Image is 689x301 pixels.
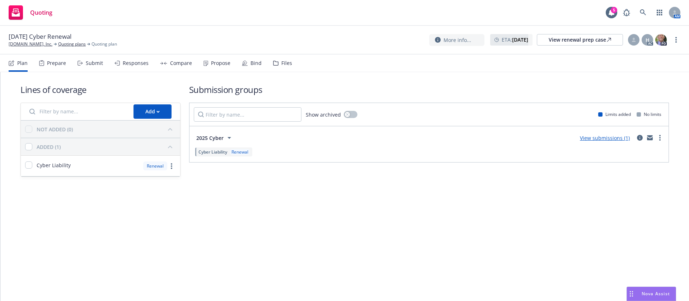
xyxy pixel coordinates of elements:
button: NOT ADDED (0) [37,123,176,135]
span: [DATE] Cyber Renewal [9,32,71,41]
span: Quoting plan [92,41,117,47]
a: more [167,162,176,170]
span: Cyber Liability [37,161,71,169]
h1: Lines of coverage [20,84,181,95]
span: ETA : [502,36,528,43]
div: Renewal [143,161,167,170]
a: View renewal prep case [537,34,623,46]
input: Filter by name... [25,104,129,119]
a: Report a Bug [619,5,634,20]
div: Submit [86,60,103,66]
span: Quoting [30,10,52,15]
span: 2025 Cyber [196,134,224,142]
button: Nova Assist [627,287,676,301]
div: Limits added [598,111,631,117]
div: Bind [250,60,262,66]
button: ADDED (1) [37,141,176,152]
strong: [DATE] [512,36,528,43]
img: photo [655,34,667,46]
div: Propose [211,60,230,66]
div: Drag to move [627,287,636,301]
a: View submissions (1) [580,135,630,141]
button: Add [133,104,172,119]
h1: Submission groups [189,84,669,95]
div: Compare [170,60,192,66]
a: Search [636,5,650,20]
span: Show archived [306,111,341,118]
span: H [646,36,650,44]
div: Files [281,60,292,66]
div: ADDED (1) [37,143,61,151]
div: Responses [123,60,149,66]
span: More info... [444,36,471,44]
div: NOT ADDED (0) [37,126,73,133]
div: 5 [611,7,617,13]
div: View renewal prep case [549,34,611,45]
a: Quoting [6,3,55,23]
a: circleInformation [636,133,644,142]
button: More info... [429,34,484,46]
a: mail [646,133,654,142]
a: more [656,133,664,142]
span: Nova Assist [642,291,670,297]
div: Renewal [230,149,250,155]
input: Filter by name... [194,107,301,122]
button: 2025 Cyber [194,131,236,145]
a: [DOMAIN_NAME], Inc. [9,41,52,47]
div: No limits [637,111,661,117]
div: Plan [17,60,28,66]
a: more [672,36,680,44]
div: Prepare [47,60,66,66]
span: Cyber Liability [198,149,227,155]
a: Switch app [652,5,667,20]
div: Add [145,105,160,118]
a: Quoting plans [58,41,86,47]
